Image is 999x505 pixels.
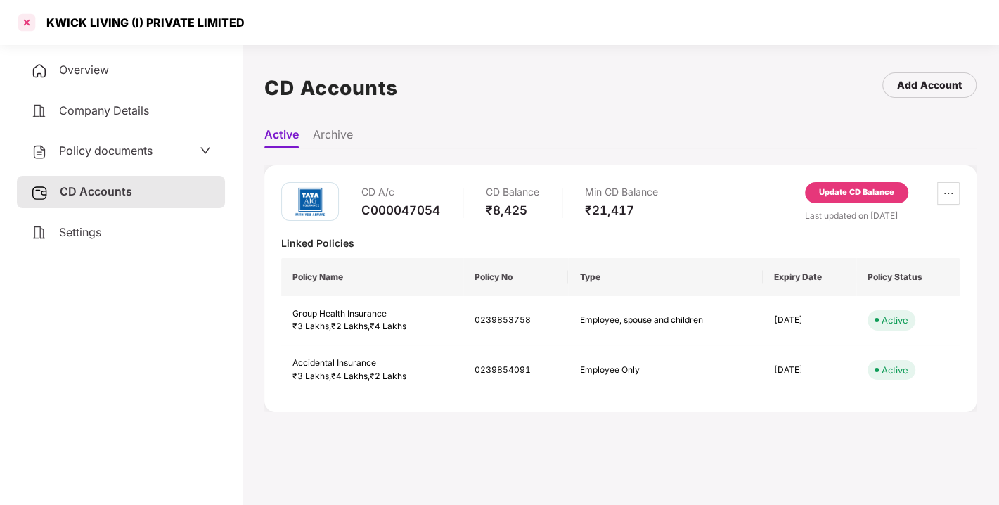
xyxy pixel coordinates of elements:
div: Accidental Insurance [292,357,452,370]
span: ellipsis [938,188,959,199]
th: Policy Status [856,258,960,296]
div: Employee, spouse and children [579,314,734,327]
td: [DATE] [763,345,856,395]
span: ₹2 Lakhs [370,371,406,381]
span: Overview [59,63,109,77]
td: 0239854091 [463,345,568,395]
td: 0239853758 [463,296,568,346]
img: svg+xml;base64,PHN2ZyB4bWxucz0iaHR0cDovL3d3dy53My5vcmcvMjAwMC9zdmciIHdpZHRoPSIyNCIgaGVpZ2h0PSIyNC... [31,224,48,241]
span: Policy documents [59,143,153,158]
div: ₹21,417 [585,203,658,218]
span: Settings [59,225,101,239]
div: ₹8,425 [486,203,539,218]
span: down [200,145,211,156]
div: Update CD Balance [819,186,894,199]
span: ₹3 Lakhs , [292,321,331,331]
th: Expiry Date [763,258,856,296]
span: ₹4 Lakhs [370,321,406,331]
div: CD A/c [361,182,440,203]
span: Company Details [59,103,149,117]
th: Policy No [463,258,568,296]
img: svg+xml;base64,PHN2ZyB4bWxucz0iaHR0cDovL3d3dy53My5vcmcvMjAwMC9zdmciIHdpZHRoPSIyNCIgaGVpZ2h0PSIyNC... [31,103,48,120]
div: C000047054 [361,203,440,218]
div: CD Balance [486,182,539,203]
img: svg+xml;base64,PHN2ZyB4bWxucz0iaHR0cDovL3d3dy53My5vcmcvMjAwMC9zdmciIHdpZHRoPSIyNCIgaGVpZ2h0PSIyNC... [31,143,48,160]
span: ₹3 Lakhs , [292,371,331,381]
td: [DATE] [763,296,856,346]
div: Last updated on [DATE] [805,209,960,222]
div: Group Health Insurance [292,307,452,321]
th: Type [568,258,762,296]
div: KWICK LIVING (I) PRIVATE LIMITED [38,15,245,30]
div: Active [882,313,908,327]
button: ellipsis [937,182,960,205]
span: ₹4 Lakhs , [331,371,370,381]
span: CD Accounts [60,184,132,198]
th: Policy Name [281,258,463,296]
div: Min CD Balance [585,182,658,203]
img: svg+xml;base64,PHN2ZyB4bWxucz0iaHR0cDovL3d3dy53My5vcmcvMjAwMC9zdmciIHdpZHRoPSIyNCIgaGVpZ2h0PSIyNC... [31,63,48,79]
li: Archive [313,127,353,148]
img: svg+xml;base64,PHN2ZyB3aWR0aD0iMjUiIGhlaWdodD0iMjQiIHZpZXdCb3g9IjAgMCAyNSAyNCIgZmlsbD0ibm9uZSIgeG... [31,184,49,201]
img: tatag.png [289,181,331,223]
h1: CD Accounts [264,72,398,103]
div: Employee Only [579,364,734,377]
div: Add Account [897,77,962,93]
div: Active [882,363,908,377]
div: Linked Policies [281,236,960,250]
span: ₹2 Lakhs , [331,321,370,331]
li: Active [264,127,299,148]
